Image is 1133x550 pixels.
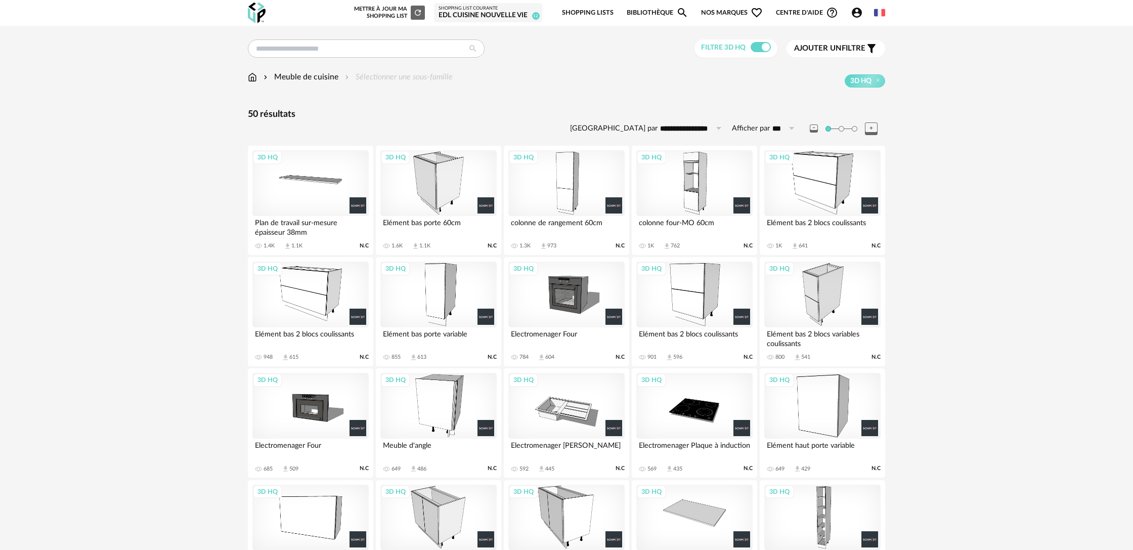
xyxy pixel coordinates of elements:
div: Electromenager Four [252,439,369,459]
span: 12 [532,12,540,20]
div: 3D HQ [253,485,282,498]
span: Download icon [284,242,291,250]
div: 948 [264,354,273,361]
div: 3D HQ [765,373,794,387]
div: Shopping List courante [439,6,538,12]
span: N.C [871,242,881,249]
div: 1.1K [419,242,430,249]
span: Heart Outline icon [751,7,763,19]
span: Download icon [666,465,673,473]
div: EDL Cuisine Nouvelle vie [439,11,538,20]
div: 445 [545,466,554,473]
div: 569 [647,466,657,473]
a: 3D HQ Meuble d'angle 649 Download icon 486 N.C [376,368,501,478]
img: svg+xml;base64,PHN2ZyB3aWR0aD0iMTYiIGhlaWdodD0iMTYiIHZpZXdCb3g9IjAgMCAxNiAxNiIgZmlsbD0ibm9uZSIgeG... [262,71,270,83]
div: 685 [264,466,273,473]
span: Download icon [666,354,673,361]
div: 1.3K [519,242,531,249]
div: 855 [391,354,401,361]
a: 3D HQ Elément bas 2 blocs variables coulissants 800 Download icon 541 N.C [760,257,885,366]
div: 3D HQ [509,485,538,498]
span: N.C [744,465,753,472]
span: Magnify icon [676,7,688,19]
a: Shopping Lists [562,1,614,25]
div: Elément bas 2 blocs coulissants [636,327,753,348]
div: 3D HQ [253,151,282,164]
div: 3D HQ [765,262,794,275]
span: N.C [871,465,881,472]
a: 3D HQ Electromenager [PERSON_NAME] 592 Download icon 445 N.C [504,368,629,478]
span: N.C [488,242,497,249]
span: Download icon [538,354,545,361]
div: Electromenager Plaque à induction [636,439,753,459]
div: 784 [519,354,529,361]
span: N.C [360,465,369,472]
div: 1K [647,242,654,249]
span: Account Circle icon [851,7,867,19]
span: N.C [744,354,753,361]
div: 1.1K [291,242,302,249]
div: 641 [799,242,808,249]
div: 50 résultats [248,109,885,120]
div: 3D HQ [637,485,666,498]
span: Download icon [794,465,801,473]
a: 3D HQ colonne four-MO 60cm 1K Download icon 762 N.C [632,146,757,255]
div: 592 [519,466,529,473]
img: fr [874,7,885,18]
span: Download icon [410,354,417,361]
div: Elément bas porte 60cm [380,216,497,236]
a: 3D HQ Elément bas 2 blocs coulissants 901 Download icon 596 N.C [632,257,757,366]
a: 3D HQ Elément bas porte 60cm 1.6K Download icon 1.1K N.C [376,146,501,255]
div: Meuble de cuisine [262,71,338,83]
span: Filter icon [865,43,878,55]
a: 3D HQ colonne de rangement 60cm 1.3K Download icon 973 N.C [504,146,629,255]
label: [GEOGRAPHIC_DATA] par [570,124,658,134]
span: Download icon [540,242,547,250]
div: 3D HQ [253,262,282,275]
span: Download icon [791,242,799,250]
div: Plan de travail sur-mesure épaisseur 38mm [252,216,369,236]
div: 541 [801,354,810,361]
span: N.C [744,242,753,249]
div: Elément bas 2 blocs coulissants [252,327,369,348]
span: Nos marques [701,1,763,25]
span: N.C [360,354,369,361]
div: 3D HQ [381,373,410,387]
div: 3D HQ [381,151,410,164]
span: Download icon [663,242,671,250]
span: N.C [488,354,497,361]
div: 613 [417,354,426,361]
span: N.C [616,465,625,472]
div: 3D HQ [253,373,282,387]
div: 3D HQ [765,151,794,164]
div: Elément bas 2 blocs variables coulissants [764,327,881,348]
span: Download icon [282,465,289,473]
span: N.C [616,354,625,361]
span: Ajouter un [794,45,842,52]
span: N.C [360,242,369,249]
div: 435 [673,466,682,473]
span: 3D HQ [850,76,871,86]
a: 3D HQ Elément bas 2 blocs coulissants 948 Download icon 615 N.C [248,257,373,366]
div: 3D HQ [509,151,538,164]
span: Help Circle Outline icon [826,7,838,19]
div: 1.6K [391,242,403,249]
span: Download icon [410,465,417,473]
a: 3D HQ Elément haut porte variable 649 Download icon 429 N.C [760,368,885,478]
div: Electromenager [PERSON_NAME] [508,439,625,459]
div: 3D HQ [509,262,538,275]
div: colonne four-MO 60cm [636,216,753,236]
div: 486 [417,466,426,473]
span: Account Circle icon [851,7,863,19]
div: Meuble d'angle [380,439,497,459]
img: OXP [248,3,266,23]
div: 3D HQ [381,262,410,275]
a: 3D HQ Plan de travail sur-mesure épaisseur 38mm 1.4K Download icon 1.1K N.C [248,146,373,255]
div: 3D HQ [765,485,794,498]
div: 3D HQ [637,262,666,275]
div: 429 [801,466,810,473]
span: N.C [871,354,881,361]
span: Download icon [538,465,545,473]
div: Elément bas 2 blocs coulissants [764,216,881,236]
a: BibliothèqueMagnify icon [627,1,688,25]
